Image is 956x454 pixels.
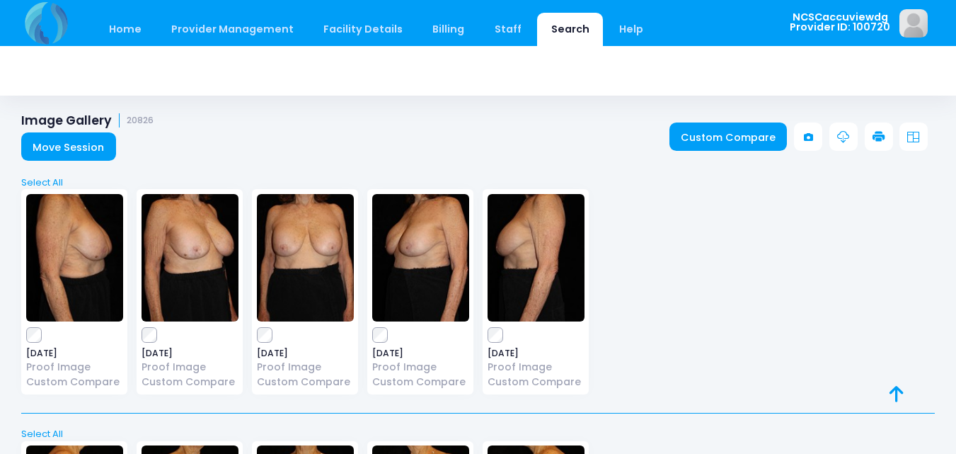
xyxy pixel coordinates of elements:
[142,349,238,358] span: [DATE]
[372,360,469,375] a: Proof Image
[488,194,584,322] img: image
[488,375,584,390] a: Custom Compare
[488,360,584,375] a: Proof Image
[17,427,940,441] a: Select All
[372,375,469,390] a: Custom Compare
[537,13,603,46] a: Search
[310,13,417,46] a: Facility Details
[372,194,469,322] img: image
[26,194,123,322] img: image
[26,360,123,375] a: Proof Image
[790,12,890,33] span: NCSCaccuviewdg Provider ID: 100720
[21,113,154,128] h1: Image Gallery
[257,375,354,390] a: Custom Compare
[606,13,657,46] a: Help
[669,123,788,151] a: Custom Compare
[372,349,469,358] span: [DATE]
[257,194,354,322] img: image
[17,176,940,190] a: Select All
[257,349,354,358] span: [DATE]
[157,13,307,46] a: Provider Management
[257,360,354,375] a: Proof Image
[899,9,928,38] img: image
[142,360,238,375] a: Proof Image
[127,115,154,126] small: 20826
[26,375,123,390] a: Custom Compare
[21,132,116,161] a: Move Session
[480,13,535,46] a: Staff
[26,349,123,358] span: [DATE]
[488,349,584,358] span: [DATE]
[419,13,478,46] a: Billing
[142,194,238,322] img: image
[142,375,238,390] a: Custom Compare
[95,13,155,46] a: Home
